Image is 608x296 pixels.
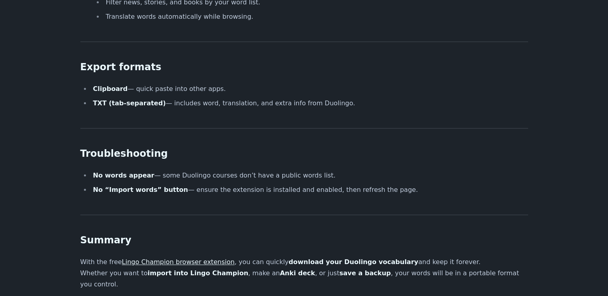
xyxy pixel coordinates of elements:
strong: import into Lingo Champion [148,269,248,277]
li: Translate words automatically while browsing. [104,11,528,22]
strong: Clipboard [93,85,128,93]
strong: save a backup [339,269,391,277]
li: — some Duolingo courses don’t have a public words list. [91,170,528,181]
h2: Summary [80,234,528,247]
li: — ensure the extension is installed and enabled, then refresh the page. [91,184,528,195]
a: Lingo Champion browser extension [122,258,235,266]
strong: No words appear [93,172,154,179]
strong: TXT (tab-separated) [93,99,166,107]
h2: Troubleshooting [80,148,528,160]
li: — quick paste into other apps. [91,83,528,95]
p: With the free , you can quickly and keep it forever. Whether you want to , make an , or just , yo... [80,257,528,290]
strong: No “Import words” button [93,186,188,193]
strong: Anki deck [280,269,315,277]
strong: download your Duolingo vocabulary [289,258,418,266]
li: — includes word, translation, and extra info from Duolingo. [91,98,528,109]
h2: Export formats [80,61,528,74]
